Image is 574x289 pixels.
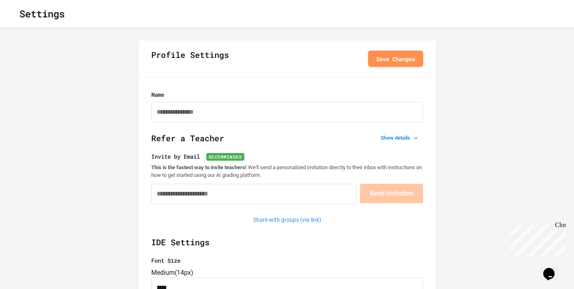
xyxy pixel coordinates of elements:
span: Recommended [206,153,245,161]
p: We'll send a personalized invitation directly to their inbox with instructions on how to get star... [151,164,423,179]
div: Medium ( 14px ) [151,268,423,278]
iframe: chat widget [540,257,566,281]
iframe: chat widget [507,221,566,256]
label: Font Size [151,256,423,265]
button: Share with groups (via link) [249,214,325,226]
h2: IDE Settings [151,236,423,256]
h2: Refer a Teacher [151,132,423,152]
strong: This is the fastest way to invite teachers! [151,164,247,170]
label: Invite by Email [151,152,423,161]
button: Save Changes [368,51,423,67]
h1: Settings [19,6,65,21]
label: Name [151,90,423,99]
button: Show details [377,132,423,144]
button: Send Invitation [360,184,423,203]
div: Chat with us now!Close [3,3,56,51]
h2: Profile Settings [151,49,229,69]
